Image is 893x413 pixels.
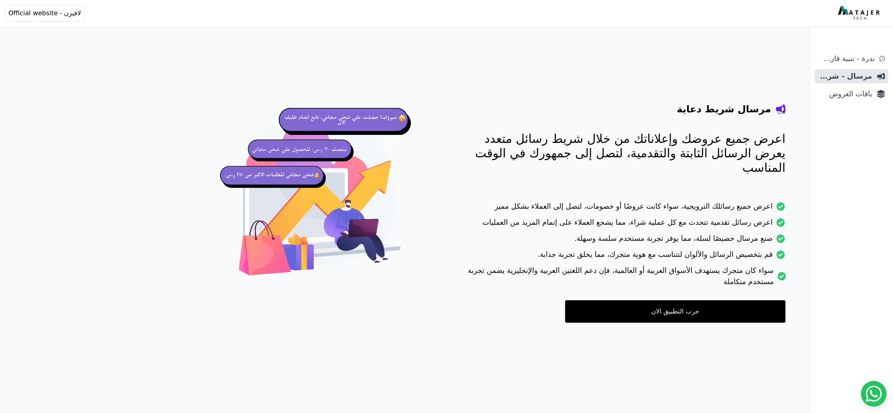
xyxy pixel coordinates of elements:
[8,8,81,18] span: لافيرن - Official website
[217,96,423,302] img: hero
[565,300,785,323] a: جرب التطبيق الان
[818,71,872,82] span: مرسال - شريط دعاية
[455,217,785,233] li: اعرض رسائل تقدمية تتحدث مع كل عملية شراء، مما يشجع العملاء على إتمام المزيد من العمليات
[455,201,785,217] li: اعرض جميع رسائلك الترويجية، سواء كانت عروضًا أو خصومات، لتصل إلى العملاء بشكل مميز
[455,132,785,175] p: اعرض جميع عروضك وإعلاناتك من خلال شريط رسائل متعدد يعرض الرسائل الثابتة والتقدمية، لتصل إلى جمهور...
[455,233,785,249] li: صنع مرسال خصيصًا لسلة، مما يوفر تجربة مستخدم سلسة وسهلة.
[5,5,85,22] button: لافيرن - Official website
[818,53,875,64] span: ندرة - تنبية قارب علي النفاذ
[455,249,785,265] li: قم بتخصيص الرسائل والألوان لتتناسب مع هوية متجرك، مما يخلق تجربة جذابة.
[838,6,882,20] img: MatajerTech Logo
[677,103,771,116] h4: مرسال شريط دعاية
[818,88,872,100] span: باقات العروض
[455,265,785,292] li: سواء كان متجرك يستهدف الأسواق العربية أو العالمية، فإن دعم اللغتين العربية والإنجليزية يضمن تجربة...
